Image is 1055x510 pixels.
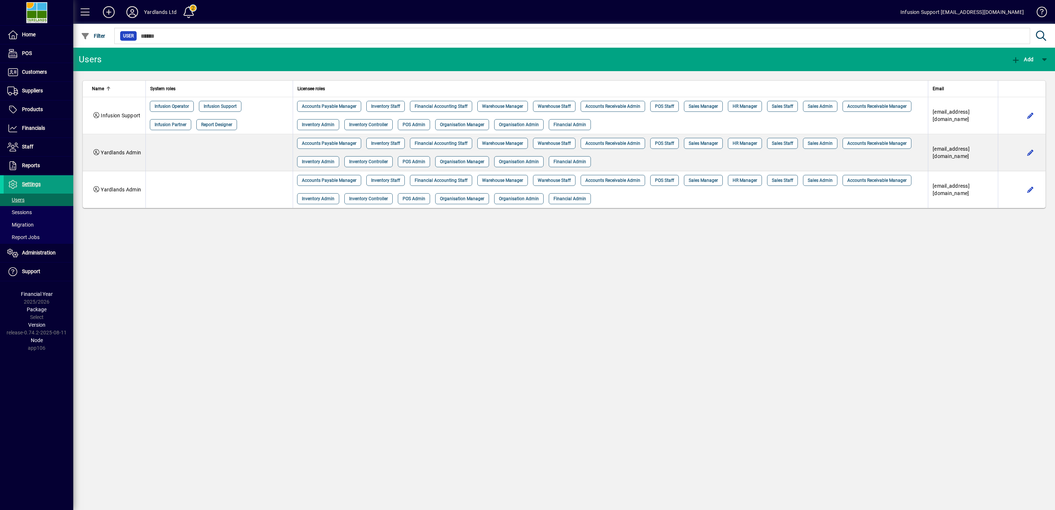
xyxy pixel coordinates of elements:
span: POS Staff [655,177,674,184]
a: Reports [4,157,73,175]
span: Warehouse Staff [538,140,571,147]
a: Support [4,263,73,281]
span: Warehouse Manager [482,103,523,110]
a: Customers [4,63,73,81]
span: Organisation Manager [440,195,484,202]
a: Sessions [4,206,73,219]
span: Financial Accounting Staff [415,177,467,184]
a: POS [4,44,73,63]
div: Infusion Support [EMAIL_ADDRESS][DOMAIN_NAME] [900,6,1024,18]
span: Accounts Receivable Manager [847,140,907,147]
span: Inventory Controller [349,158,388,165]
span: POS [22,50,32,56]
span: Users [7,197,25,203]
span: HR Manager [733,177,757,184]
div: Name [92,85,141,93]
span: System roles [150,85,175,93]
span: Sessions [7,209,32,215]
span: Suppliers [22,88,43,93]
span: Sales Staff [772,140,793,147]
button: Add [97,5,121,19]
span: Infusion Support [101,113,140,118]
span: Yardlands Admin [101,150,141,155]
span: Administration [22,250,56,256]
span: [EMAIL_ADDRESS][DOMAIN_NAME] [933,146,970,159]
span: Accounts Payable Manager [302,177,356,184]
span: Inventory Admin [302,158,334,165]
span: Accounts Receivable Admin [585,103,640,110]
span: POS Admin [403,121,425,128]
a: Migration [4,219,73,231]
span: Infusion Support [204,103,237,110]
span: HR Manager [733,103,757,110]
span: Accounts Receivable Admin [585,177,640,184]
span: Organisation Manager [440,158,484,165]
span: Report Designer [201,121,232,128]
span: Yardlands Admin [101,187,141,192]
span: Licensee roles [297,85,325,93]
span: Customers [22,69,47,75]
a: Report Jobs [4,231,73,243]
span: Sales Staff [772,103,793,110]
span: Migration [7,222,34,228]
span: Inventory Admin [302,121,334,128]
span: Warehouse Manager [482,140,523,147]
a: Knowledge Base [1031,1,1046,25]
span: Financials [22,125,45,131]
span: Sales Admin [808,177,833,184]
span: Financial Admin [554,195,586,202]
span: Settings [22,181,41,187]
span: Infusion Operator [155,103,189,110]
a: Suppliers [4,82,73,100]
div: Yardlands Ltd [144,6,177,18]
span: Accounts Payable Manager [302,140,356,147]
span: Staff [22,144,33,150]
span: Package [27,307,47,312]
span: Organisation Admin [499,158,539,165]
span: Financial Admin [554,158,586,165]
a: Home [4,26,73,44]
span: Infusion Partner [155,121,186,128]
a: Products [4,100,73,119]
button: Edit [1025,110,1036,121]
span: Sales Manager [689,103,718,110]
span: Inventory Controller [349,121,388,128]
span: Warehouse Staff [538,103,571,110]
button: Add [1010,53,1035,66]
span: Sales Manager [689,177,718,184]
a: Administration [4,244,73,262]
button: Edit [1025,184,1036,195]
span: POS Staff [655,140,674,147]
a: Financials [4,119,73,137]
span: Accounts Receivable Manager [847,103,907,110]
span: Filter [81,33,105,39]
span: Add [1011,56,1033,62]
a: Staff [4,138,73,156]
span: Warehouse Manager [482,177,523,184]
span: Sales Manager [689,140,718,147]
span: Home [22,32,36,37]
span: Node [31,337,43,343]
span: Warehouse Staff [538,177,571,184]
span: Inventory Admin [302,195,334,202]
span: Financial Year [21,291,53,297]
span: Organisation Admin [499,195,539,202]
span: Inventory Staff [371,103,400,110]
a: Users [4,194,73,206]
span: Financial Accounting Staff [415,140,467,147]
span: Sales Staff [772,177,793,184]
button: Edit [1025,147,1036,158]
span: Accounts Payable Manager [302,103,356,110]
span: Inventory Controller [349,195,388,202]
button: Profile [121,5,144,19]
span: [EMAIL_ADDRESS][DOMAIN_NAME] [933,109,970,122]
span: POS Admin [403,195,425,202]
span: Inventory Staff [371,177,400,184]
span: Reports [22,162,40,168]
span: Email [933,85,944,93]
span: Accounts Receivable Admin [585,140,640,147]
span: Inventory Staff [371,140,400,147]
button: Filter [79,29,107,43]
div: Users [79,54,110,65]
span: Version [28,322,45,328]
